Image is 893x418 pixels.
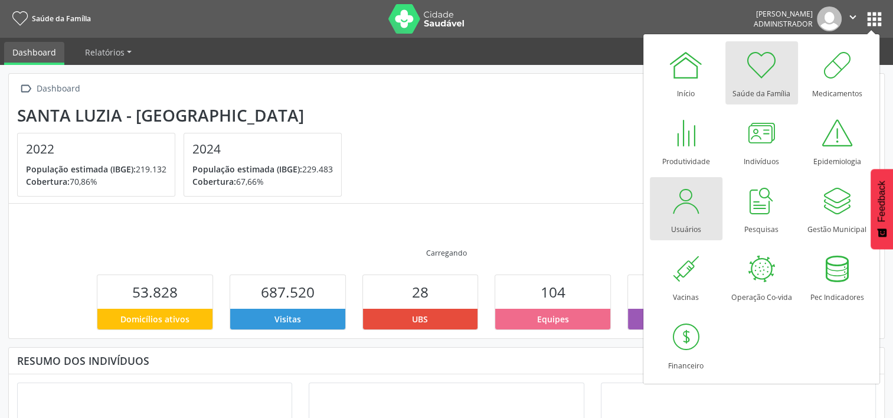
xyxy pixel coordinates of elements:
a: Operação Co-vida [725,245,798,308]
div: Resumo dos indivíduos [17,354,876,367]
span: Visitas [274,313,301,325]
a:  Dashboard [17,80,82,97]
a: Saúde da Família [8,9,91,28]
p: 229.483 [192,163,333,175]
a: Saúde da Família [725,41,798,105]
button: apps [864,9,885,30]
span: 104 [540,282,565,302]
span: Relatórios [85,47,125,58]
span: População estimada (IBGE): [26,164,136,175]
a: Relatórios [77,42,140,63]
a: Epidemiologia [801,109,874,172]
span: Cobertura: [192,176,236,187]
i:  [846,11,859,24]
span: Saúde da Família [32,14,91,24]
span: Administrador [754,19,813,29]
a: Usuários [650,177,722,240]
p: 70,86% [26,175,166,188]
a: Vacinas [650,245,722,308]
a: Indivíduos [725,109,798,172]
span: 28 [412,282,428,302]
a: Início [650,41,722,105]
span: 53.828 [132,282,178,302]
img: img [817,6,842,31]
a: Produtividade [650,109,722,172]
i:  [17,80,34,97]
div: [PERSON_NAME] [754,9,813,19]
span: Domicílios ativos [120,313,189,325]
span: 687.520 [261,282,315,302]
span: UBS [412,313,428,325]
span: População estimada (IBGE): [192,164,302,175]
a: Pec Indicadores [801,245,874,308]
p: 219.132 [26,163,166,175]
a: Gestão Municipal [801,177,874,240]
div: Santa Luzia - [GEOGRAPHIC_DATA] [17,106,350,125]
p: 67,66% [192,175,333,188]
button: Feedback - Mostrar pesquisa [871,169,893,249]
span: Feedback [876,181,887,222]
a: Medicamentos [801,41,874,105]
button:  [842,6,864,31]
span: Cobertura: [26,176,70,187]
div: Dashboard [34,80,82,97]
span: Equipes [537,313,568,325]
h4: 2022 [26,142,166,156]
a: Dashboard [4,42,64,65]
a: Financeiro [650,314,722,377]
a: Pesquisas [725,177,798,240]
div: Carregando [426,248,467,258]
h4: 2024 [192,142,333,156]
